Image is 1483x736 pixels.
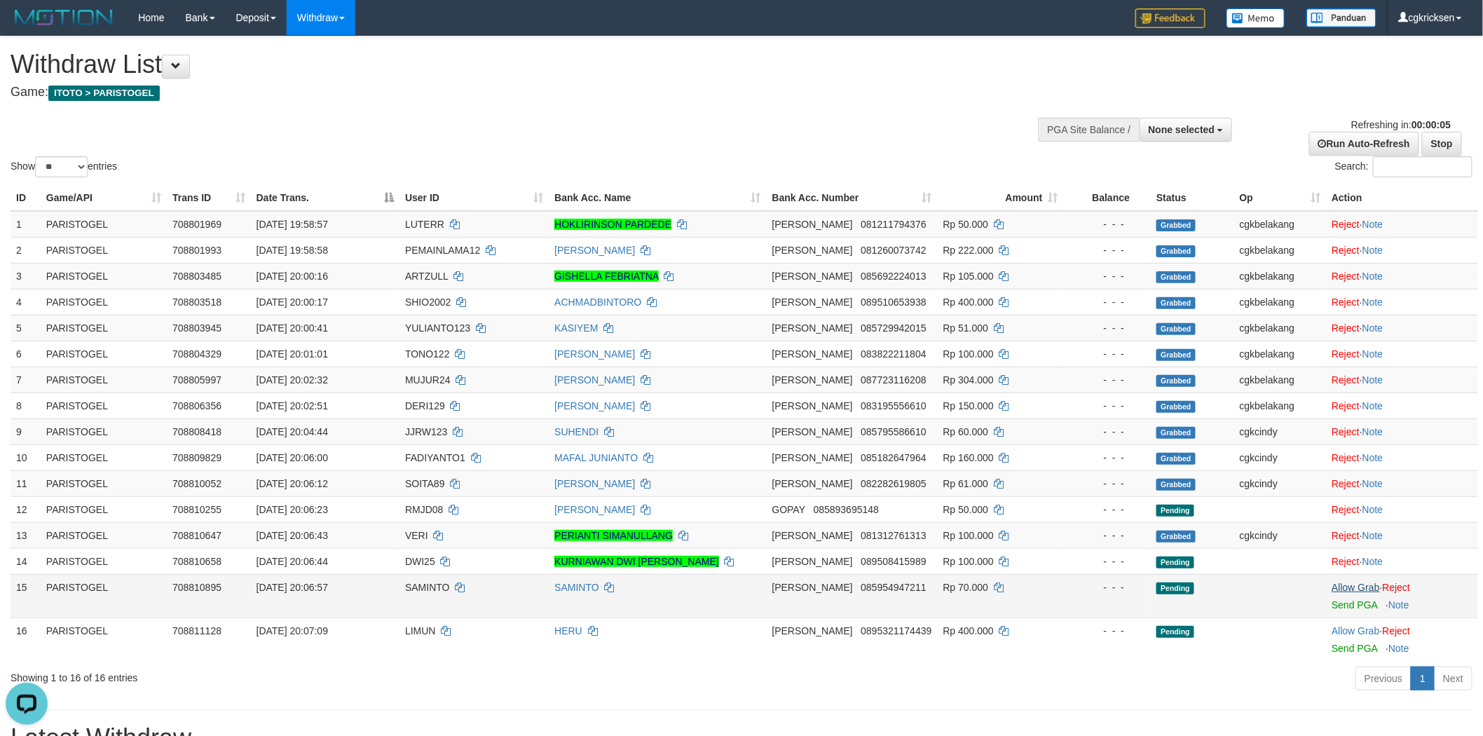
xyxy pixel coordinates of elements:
div: - - - [1069,580,1146,594]
span: None selected [1149,124,1215,135]
span: [DATE] 20:06:23 [257,504,328,515]
td: 11 [11,470,41,496]
a: [PERSON_NAME] [554,245,635,256]
span: [PERSON_NAME] [772,271,853,282]
span: 708803945 [172,322,221,334]
a: SUHENDI [554,426,599,437]
a: HOKLIRINSON PARDEDE [554,219,671,230]
td: · [1326,393,1478,418]
a: Reject [1332,219,1360,230]
a: Send PGA [1332,643,1377,654]
div: - - - [1069,243,1146,257]
a: Reject [1332,322,1360,334]
span: [DATE] 20:06:12 [257,478,328,489]
span: [DATE] 20:02:51 [257,400,328,411]
h4: Game: [11,86,975,100]
td: 14 [11,548,41,574]
a: Allow Grab [1332,625,1379,636]
td: PARISTOGEL [41,444,167,470]
div: - - - [1069,347,1146,361]
span: Grabbed [1156,245,1196,257]
span: Rp 150.000 [943,400,994,411]
span: 708803518 [172,297,221,308]
div: - - - [1069,554,1146,568]
span: [DATE] 19:58:57 [257,219,328,230]
span: SOITA89 [405,478,445,489]
span: [PERSON_NAME] [772,400,853,411]
a: Reject [1332,556,1360,567]
a: Reject [1332,426,1360,437]
span: [PERSON_NAME] [772,625,853,636]
td: cgkbelakang [1234,393,1327,418]
a: Note [1362,478,1383,489]
span: Rp 100.000 [943,556,994,567]
span: LUTERR [405,219,444,230]
td: 4 [11,289,41,315]
span: Copy 085893695148 to clipboard [814,504,879,515]
span: MUJUR24 [405,374,451,386]
td: cgkcindy [1234,444,1327,470]
td: 5 [11,315,41,341]
span: Copy 085729942015 to clipboard [861,322,926,334]
td: · [1326,574,1478,618]
a: Note [1362,400,1383,411]
span: Copy 085954947211 to clipboard [861,582,926,593]
td: 6 [11,341,41,367]
div: - - - [1069,624,1146,638]
td: cgkbelakang [1234,315,1327,341]
div: - - - [1069,503,1146,517]
td: · [1326,522,1478,548]
td: PARISTOGEL [41,367,167,393]
a: Note [1362,426,1383,437]
td: PARISTOGEL [41,393,167,418]
a: PERIANTI SIMANULLANG [554,530,673,541]
span: 708801993 [172,245,221,256]
span: Copy 085182647964 to clipboard [861,452,926,463]
td: 10 [11,444,41,470]
span: Copy 081260073742 to clipboard [861,245,926,256]
span: Grabbed [1156,323,1196,335]
td: · [1326,548,1478,574]
span: [DATE] 20:06:43 [257,530,328,541]
img: Button%20Memo.svg [1226,8,1285,28]
a: Next [1434,667,1472,690]
th: User ID: activate to sort column ascending [399,185,549,211]
a: Run Auto-Refresh [1309,132,1419,156]
th: Game/API: activate to sort column ascending [41,185,167,211]
img: Feedback.jpg [1135,8,1205,28]
span: Copy 087723116208 to clipboard [861,374,926,386]
td: 15 [11,574,41,618]
input: Search: [1373,156,1472,177]
a: Reject [1332,504,1360,515]
span: Rp 50.000 [943,219,989,230]
span: Refreshing in: [1351,119,1451,130]
a: Reject [1332,530,1360,541]
td: · [1326,444,1478,470]
strong: 00:00:05 [1412,119,1451,130]
td: 3 [11,263,41,289]
a: [PERSON_NAME] [554,478,635,489]
span: Copy 083195556610 to clipboard [861,400,926,411]
span: Grabbed [1156,271,1196,283]
span: JJRW123 [405,426,447,437]
span: Grabbed [1156,219,1196,231]
a: HERU [554,625,582,636]
span: Rp 100.000 [943,348,994,360]
td: PARISTOGEL [41,470,167,496]
span: 708810255 [172,504,221,515]
a: MAFAL JUNIANTO [554,452,638,463]
a: [PERSON_NAME] [554,504,635,515]
td: · [1326,315,1478,341]
span: 708811128 [172,625,221,636]
select: Showentries [35,156,88,177]
span: · [1332,582,1382,593]
a: [PERSON_NAME] [554,400,635,411]
div: Showing 1 to 16 of 16 entries [11,665,608,685]
div: - - - [1069,399,1146,413]
a: Note [1362,374,1383,386]
a: ACHMADBINTORO [554,297,641,308]
td: 1 [11,211,41,238]
a: Reject [1332,348,1360,360]
span: 708801969 [172,219,221,230]
td: · [1326,263,1478,289]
